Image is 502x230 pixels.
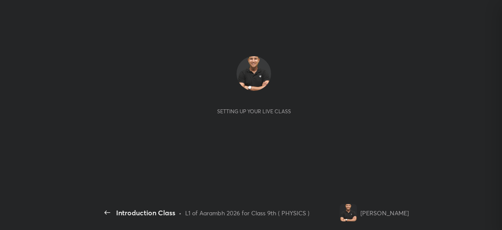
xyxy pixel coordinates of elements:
div: Introduction Class [116,208,175,218]
img: 3ab381f3791941bea4738973d626649b.png [340,204,357,221]
div: • [179,208,182,217]
div: L1 of Aarambh 2026 for Class 9th ( PHYSICS ) [185,208,309,217]
img: 3ab381f3791941bea4738973d626649b.png [237,56,271,91]
div: Setting up your live class [217,108,291,115]
div: [PERSON_NAME] [360,208,409,217]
